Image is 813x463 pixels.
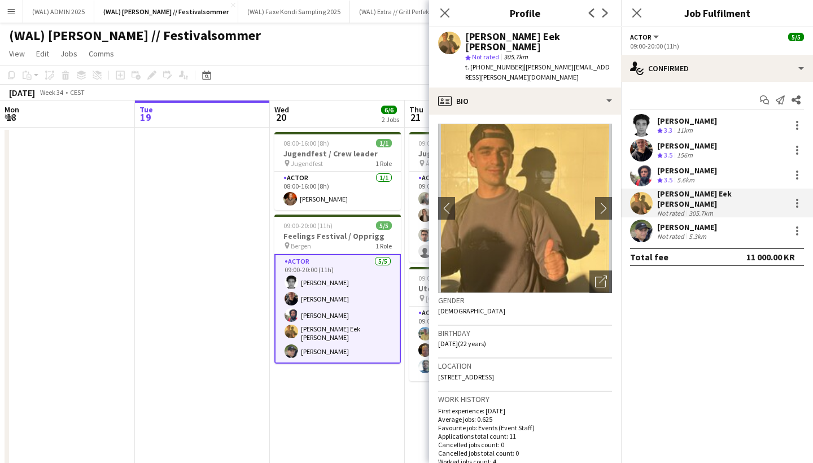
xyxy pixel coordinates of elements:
[274,132,401,210] app-job-card: 08:00-16:00 (8h)1/1Jugendfest / Crew leader Jugendfest1 RoleActor1/108:00-16:00 (8h)[PERSON_NAME]
[438,373,494,381] span: [STREET_ADDRESS]
[37,88,65,97] span: Week 34
[56,46,82,61] a: Jobs
[9,49,25,59] span: View
[630,42,804,50] div: 09:00-20:00 (11h)
[139,104,153,115] span: Tue
[438,415,612,423] p: Average jobs: 0.625
[409,172,536,263] app-card-role: Actor3/409:00-16:00 (7h)[PERSON_NAME][PERSON_NAME] [PERSON_NAME][PERSON_NAME]
[472,53,499,61] span: Not rated
[657,116,717,126] div: [PERSON_NAME]
[409,267,536,381] app-job-card: 09:00-16:00 (7h)3/3Utopia / Klargjøring [GEOGRAPHIC_DATA]1 RoleActor3/309:00-16:00 (7h)[PERSON_NA...
[5,104,19,115] span: Mon
[238,1,350,23] button: (WAL) Faxe Kondi Sampling 2025
[3,111,19,124] span: 18
[675,151,695,160] div: 156m
[138,111,153,124] span: 19
[438,339,486,348] span: [DATE] (22 years)
[274,215,401,364] app-job-card: 09:00-20:00 (11h)5/5Feelings Festival / Opprigg Bergen1 RoleActor5/509:00-20:00 (11h)[PERSON_NAME...
[465,32,612,52] div: [PERSON_NAME] Eek [PERSON_NAME]
[70,88,85,97] div: CEST
[9,27,261,44] h1: (WAL) [PERSON_NAME] // Festivalsommer
[657,165,717,176] div: [PERSON_NAME]
[375,242,392,250] span: 1 Role
[438,432,612,440] p: Applications total count: 11
[664,176,672,184] span: 3.5
[746,251,795,263] div: 11 000.00 KR
[274,172,401,210] app-card-role: Actor1/108:00-16:00 (8h)[PERSON_NAME]
[418,139,464,147] span: 09:00-16:00 (7h)
[438,423,612,432] p: Favourite job: Events (Event Staff)
[291,242,311,250] span: Bergen
[465,63,610,81] span: | [PERSON_NAME][EMAIL_ADDRESS][PERSON_NAME][DOMAIN_NAME]
[438,328,612,338] h3: Birthday
[664,151,672,159] span: 3.5
[283,139,329,147] span: 08:00-16:00 (8h)
[438,361,612,371] h3: Location
[429,88,621,115] div: Bio
[382,115,399,124] div: 2 Jobs
[273,111,289,124] span: 20
[657,222,717,232] div: [PERSON_NAME]
[630,251,668,263] div: Total fee
[9,87,35,98] div: [DATE]
[788,33,804,41] span: 5/5
[283,221,333,230] span: 09:00-20:00 (11h)
[589,270,612,293] div: Open photos pop-in
[664,126,672,134] span: 3.3
[274,148,401,159] h3: Jugendfest / Crew leader
[630,33,652,41] span: Actor
[350,1,441,23] button: (WAL) Extra // Grill Perfekt
[32,46,54,61] a: Edit
[438,407,612,415] p: First experience: [DATE]
[657,232,687,241] div: Not rated
[621,55,813,82] div: Confirmed
[675,126,695,136] div: 11km
[438,124,612,293] img: Crew avatar or photo
[381,106,397,114] span: 6/6
[426,294,488,303] span: [GEOGRAPHIC_DATA]
[438,440,612,449] p: Cancelled jobs count: 0
[409,307,536,381] app-card-role: Actor3/309:00-16:00 (7h)[PERSON_NAME][PERSON_NAME][PERSON_NAME] [PERSON_NAME]
[418,274,464,282] span: 09:00-16:00 (7h)
[60,49,77,59] span: Jobs
[409,132,536,263] app-job-card: 09:00-16:00 (7h)3/4Jugendfest / Opprigg Ålesund1 RoleActor3/409:00-16:00 (7h)[PERSON_NAME][PERSON...
[687,209,715,217] div: 305.7km
[465,63,524,71] span: t. [PHONE_NUMBER]
[687,232,709,241] div: 5.3km
[376,139,392,147] span: 1/1
[23,1,94,23] button: (WAL) ADMIN 2025
[675,176,697,185] div: 5.6km
[36,49,49,59] span: Edit
[291,159,323,168] span: Jugendfest
[501,53,530,61] span: 305.7km
[274,231,401,241] h3: Feelings Festival / Opprigg
[438,307,505,315] span: [DEMOGRAPHIC_DATA]
[409,148,536,159] h3: Jugendfest / Opprigg
[274,104,289,115] span: Wed
[94,1,238,23] button: (WAL) [PERSON_NAME] // Festivalsommer
[376,221,392,230] span: 5/5
[375,159,392,168] span: 1 Role
[408,111,423,124] span: 21
[84,46,119,61] a: Comms
[657,209,687,217] div: Not rated
[409,283,536,294] h3: Utopia / Klargjøring
[438,394,612,404] h3: Work history
[438,449,612,457] p: Cancelled jobs total count: 0
[657,189,786,209] div: [PERSON_NAME] Eek [PERSON_NAME]
[621,6,813,20] h3: Job Fulfilment
[630,33,661,41] button: Actor
[438,295,612,305] h3: Gender
[89,49,114,59] span: Comms
[429,6,621,20] h3: Profile
[5,46,29,61] a: View
[409,104,423,115] span: Thu
[426,159,449,168] span: Ålesund
[657,141,717,151] div: [PERSON_NAME]
[274,254,401,364] app-card-role: Actor5/509:00-20:00 (11h)[PERSON_NAME][PERSON_NAME][PERSON_NAME][PERSON_NAME] Eek [PERSON_NAME][P...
